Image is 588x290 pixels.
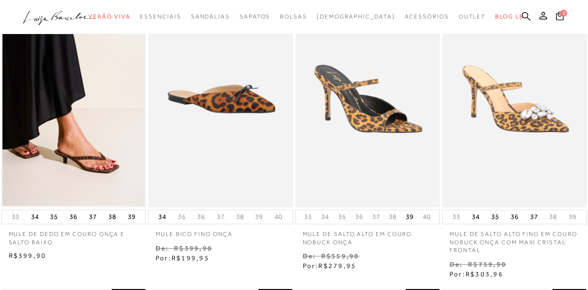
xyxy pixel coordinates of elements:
[172,254,209,262] span: R$199,95
[469,210,483,224] button: 34
[420,212,433,221] button: 40
[240,8,270,26] a: categoryNavScreenReaderText
[546,212,560,221] button: 38
[403,210,416,224] button: 39
[495,13,523,20] span: BLOG LB
[450,270,503,278] span: Por:
[318,212,332,221] button: 34
[508,210,521,224] button: 36
[272,212,285,221] button: 40
[194,212,208,221] button: 36
[335,212,349,221] button: 35
[240,13,270,20] span: Sapatos
[148,224,293,238] a: MULE BICO FINO ONÇA
[303,252,316,260] small: De:
[105,210,119,224] button: 38
[28,210,42,224] button: 34
[386,212,399,221] button: 38
[459,13,486,20] span: Outlet
[527,210,541,224] button: 37
[321,252,360,260] small: R$559,90
[405,13,449,20] span: Acessórios
[156,210,169,224] button: 34
[140,8,181,26] a: categoryNavScreenReaderText
[47,210,61,224] button: 35
[175,212,189,221] button: 35
[303,262,357,270] span: Por:
[450,260,463,268] small: De:
[252,212,266,221] button: 39
[174,244,212,252] small: R$399,90
[468,260,506,268] small: R$759,90
[442,224,587,254] a: MULE DE SALTO ALTO FINO EM COURO NOBUCK ONÇA COM MAXI CRISTAL FRONTAL
[369,212,383,221] button: 37
[459,8,486,26] a: categoryNavScreenReaderText
[450,212,463,221] button: 33
[495,8,523,26] a: BLOG LB
[405,8,449,26] a: categoryNavScreenReaderText
[317,8,395,26] a: noSubCategoriesText
[301,212,315,221] button: 33
[140,13,181,20] span: Essenciais
[553,11,567,24] button: 0
[156,254,209,262] span: Por:
[280,13,307,20] span: Bolsas
[280,8,307,26] a: categoryNavScreenReaderText
[67,210,80,224] button: 36
[9,212,22,221] button: 33
[560,10,567,17] span: 0
[295,224,440,247] a: MULE DE SALTO ALTO EM COURO NOBUCK ONÇA
[9,252,47,259] span: R$399,90
[191,8,230,26] a: categoryNavScreenReaderText
[233,212,247,221] button: 38
[566,212,579,221] button: 39
[466,270,503,278] span: R$303,96
[352,212,366,221] button: 36
[488,210,502,224] button: 35
[88,8,130,26] a: categoryNavScreenReaderText
[318,262,356,270] span: R$279,95
[86,210,100,224] button: 37
[317,13,395,20] span: [DEMOGRAPHIC_DATA]
[125,210,138,224] button: 39
[1,224,146,247] a: MULE DE DEDO EM COURO ONÇA E SALTO BAIXO
[156,244,169,252] small: De:
[214,212,227,221] button: 37
[88,13,130,20] span: Verão Viva
[191,13,230,20] span: Sandálias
